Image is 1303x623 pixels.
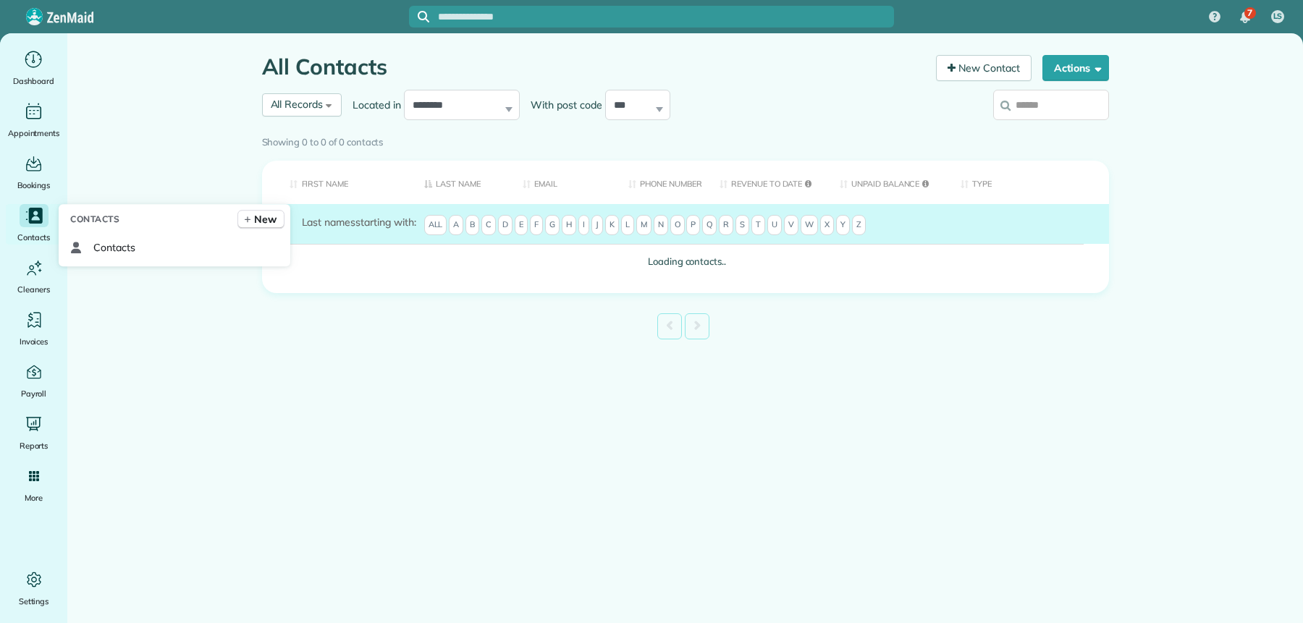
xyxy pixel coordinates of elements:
span: All Records [271,98,324,111]
div: Showing 0 to 0 of 0 contacts [262,130,1109,150]
span: W [801,215,818,235]
th: Email: activate to sort column ascending [512,161,617,205]
span: V [784,215,798,235]
span: Dashboard [13,74,54,88]
span: I [578,215,589,235]
span: Bookings [17,178,51,192]
span: B [465,215,479,235]
th: Phone number: activate to sort column ascending [617,161,709,205]
span: C [481,215,496,235]
span: Contacts [70,212,119,226]
span: L [621,215,634,235]
label: Located in [342,98,404,112]
span: Reports [20,438,49,453]
span: Y [836,215,850,235]
span: Last names [302,216,356,229]
span: F [530,215,543,235]
span: All [424,215,447,235]
th: Type: activate to sort column ascending [950,161,1109,205]
span: G [545,215,560,235]
button: Actions [1042,55,1109,81]
span: K [605,215,619,235]
a: Cleaners [6,256,62,297]
span: Q [702,215,717,235]
span: D [498,215,513,235]
th: First Name: activate to sort column ascending [262,161,414,205]
span: J [591,215,603,235]
th: Last Name: activate to sort column descending [413,161,512,205]
span: Contacts [17,230,50,245]
span: N [654,215,668,235]
button: Focus search [409,11,429,22]
a: Contacts [6,204,62,245]
span: O [670,215,685,235]
span: LS [1273,11,1283,22]
span: New [254,212,277,226]
a: Contacts [64,234,284,260]
span: A [449,215,463,235]
div: 7 unread notifications [1230,1,1260,33]
a: Reports [6,412,62,453]
a: Settings [6,568,62,609]
a: New Contact [936,55,1032,81]
span: More [25,491,43,505]
label: With post code [520,98,605,112]
span: Settings [19,594,49,609]
a: Payroll [6,360,62,401]
span: Appointments [8,126,60,140]
span: Contacts [93,240,135,255]
span: R [719,215,733,235]
a: New [237,210,284,229]
span: M [636,215,651,235]
span: Payroll [21,386,47,401]
span: H [562,215,576,235]
span: E [515,215,528,235]
a: Bookings [6,152,62,192]
svg: Focus search [418,11,429,22]
a: Appointments [6,100,62,140]
span: S [735,215,749,235]
span: P [686,215,700,235]
span: Cleaners [17,282,50,297]
a: Dashboard [6,48,62,88]
h1: All Contacts [262,55,926,79]
label: starting with: [302,215,416,229]
span: X [820,215,834,235]
span: U [767,215,782,235]
span: Z [852,215,866,235]
span: 7 [1247,7,1252,19]
th: Revenue to Date: activate to sort column ascending [709,161,829,205]
td: Loading contacts.. [262,244,1109,279]
span: Invoices [20,334,49,349]
span: T [751,215,765,235]
a: Invoices [6,308,62,349]
th: Unpaid Balance: activate to sort column ascending [829,161,950,205]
